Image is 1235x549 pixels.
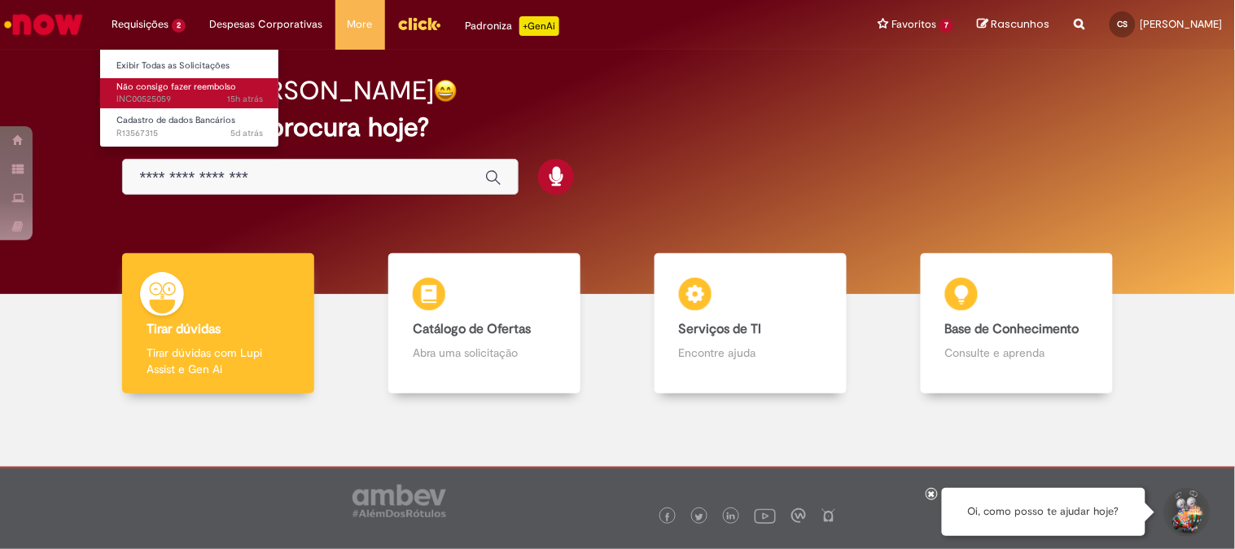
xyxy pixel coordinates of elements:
[348,16,373,33] span: More
[883,253,1150,394] a: Base de Conhecimento Consulte e aprenda
[466,16,559,36] div: Padroniza
[945,345,1088,361] p: Consulte e aprenda
[413,321,531,337] b: Catálogo de Ofertas
[227,93,263,105] span: 15h atrás
[679,321,762,337] b: Serviços de TI
[1118,19,1128,29] span: CS
[353,485,446,517] img: logo_footer_ambev_rotulo_gray.png
[85,253,352,394] a: Tirar dúvidas Tirar dúvidas com Lupi Assist e Gen Ai
[413,345,556,361] p: Abra uma solicitação
[100,78,279,108] a: Aberto INC00525059 : Não consigo fazer reembolso
[679,345,822,361] p: Encontre ajuda
[891,16,936,33] span: Favoritos
[755,505,776,526] img: logo_footer_youtube.png
[116,93,263,106] span: INC00525059
[942,488,1145,536] div: Oi, como posso te ajudar hoje?
[1141,17,1223,31] span: [PERSON_NAME]
[1162,488,1211,537] button: Iniciar Conversa de Suporte
[352,253,618,394] a: Catálogo de Ofertas Abra uma solicitação
[172,19,186,33] span: 2
[695,513,703,521] img: logo_footer_twitter.png
[99,49,279,147] ul: Requisições
[434,79,458,103] img: happy-face.png
[100,112,279,142] a: Aberto R13567315 : Cadastro de dados Bancários
[727,512,735,522] img: logo_footer_linkedin.png
[210,16,323,33] span: Despesas Corporativas
[992,16,1050,32] span: Rascunhos
[978,17,1050,33] a: Rascunhos
[2,8,85,41] img: ServiceNow
[519,16,559,36] p: +GenAi
[147,321,221,337] b: Tirar dúvidas
[397,11,441,36] img: click_logo_yellow_360x200.png
[791,508,806,523] img: logo_footer_workplace.png
[618,253,884,394] a: Serviços de TI Encontre ajuda
[663,513,672,521] img: logo_footer_facebook.png
[939,19,953,33] span: 7
[945,321,1080,337] b: Base de Conhecimento
[230,127,263,139] time: 25/09/2025 15:22:50
[116,127,263,140] span: R13567315
[100,57,279,75] a: Exibir Todas as Solicitações
[821,508,836,523] img: logo_footer_naosei.png
[116,81,236,93] span: Não consigo fazer reembolso
[116,114,235,126] span: Cadastro de dados Bancários
[112,16,169,33] span: Requisições
[227,93,263,105] time: 29/09/2025 15:20:56
[147,345,290,377] p: Tirar dúvidas com Lupi Assist e Gen Ai
[122,113,1112,142] h2: O que você procura hoje?
[230,127,263,139] span: 5d atrás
